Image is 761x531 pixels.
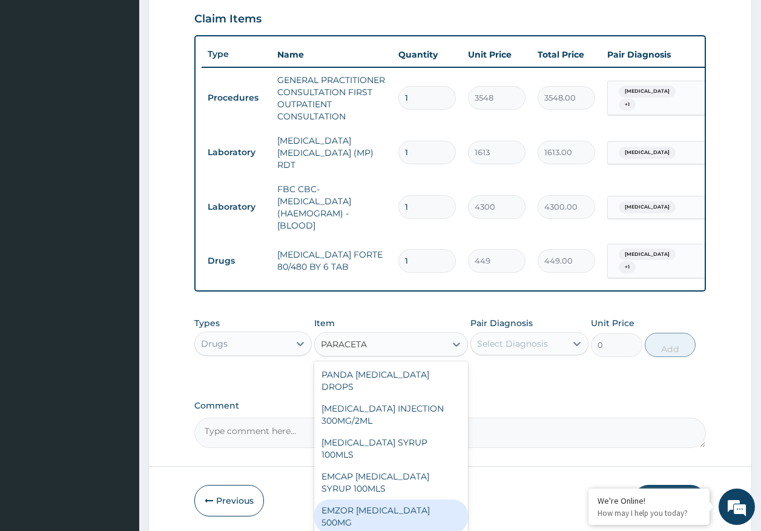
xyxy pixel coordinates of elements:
div: Minimize live chat window [199,6,228,35]
div: We're Online! [598,495,700,506]
button: Add [645,333,696,357]
th: Name [271,42,392,67]
div: [MEDICAL_DATA] SYRUP 100MLS [314,432,468,466]
td: FBC CBC-[MEDICAL_DATA] (HAEMOGRAM) - [BLOOD] [271,177,392,238]
th: Quantity [392,42,462,67]
span: [MEDICAL_DATA] [619,85,676,98]
span: [MEDICAL_DATA] [619,249,676,261]
th: Total Price [532,42,601,67]
h3: Claim Items [194,13,262,26]
div: Chat with us now [63,68,203,84]
span: [MEDICAL_DATA] [619,201,676,213]
td: Laboratory [202,141,271,164]
div: PANDA [MEDICAL_DATA] DROPS [314,364,468,398]
td: [MEDICAL_DATA] FORTE 80/480 BY 6 TAB [271,242,392,279]
label: Pair Diagnosis [470,317,533,329]
label: Comment [194,401,707,411]
span: We're online! [70,153,167,275]
span: + 1 [619,99,636,111]
textarea: Type your message and hit 'Enter' [6,331,231,373]
td: [MEDICAL_DATA] [MEDICAL_DATA] (MP) RDT [271,129,392,177]
p: How may I help you today? [598,508,700,518]
th: Pair Diagnosis [601,42,734,67]
span: [MEDICAL_DATA] [619,147,676,159]
span: + 1 [619,261,636,273]
div: [MEDICAL_DATA] INJECTION 300MG/2ML [314,398,468,432]
td: Drugs [202,250,271,272]
td: Procedures [202,87,271,109]
td: GENERAL PRACTITIONER CONSULTATION FIRST OUTPATIENT CONSULTATION [271,68,392,129]
button: Previous [194,485,264,516]
div: EMCAP [MEDICAL_DATA] SYRUP 100MLS [314,466,468,499]
div: Select Diagnosis [477,338,548,350]
th: Unit Price [462,42,532,67]
label: Item [314,317,335,329]
td: Laboratory [202,196,271,218]
div: Drugs [201,338,228,350]
label: Types [194,318,220,329]
button: Submit [633,485,706,516]
th: Type [202,43,271,65]
label: Unit Price [591,317,634,329]
img: d_794563401_company_1708531726252_794563401 [22,61,49,91]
